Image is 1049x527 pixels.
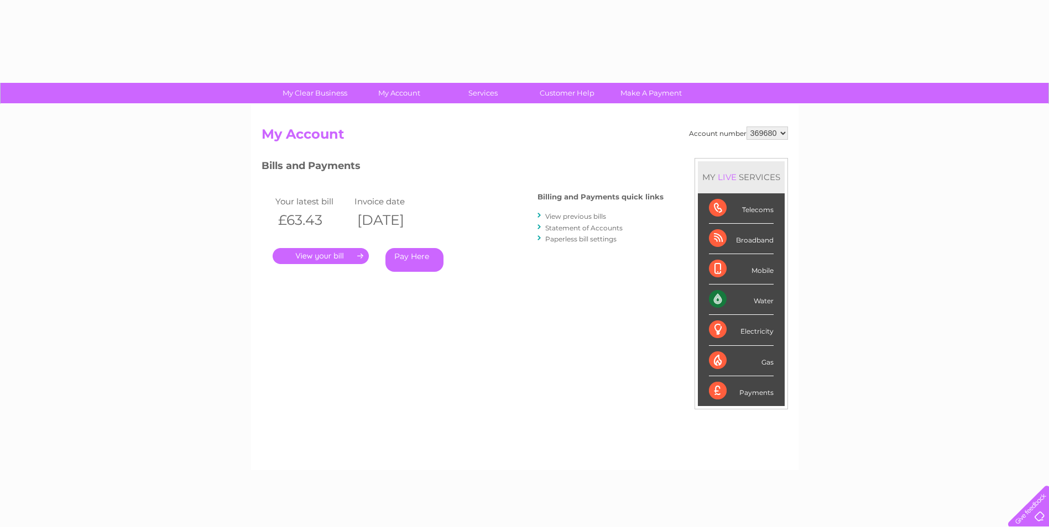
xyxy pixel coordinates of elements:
[262,158,664,177] h3: Bills and Payments
[709,346,774,376] div: Gas
[709,315,774,345] div: Electricity
[273,209,352,231] th: £63.43
[353,83,445,103] a: My Account
[273,248,369,264] a: .
[709,224,774,254] div: Broadband
[709,193,774,224] div: Telecoms
[709,254,774,284] div: Mobile
[269,83,361,103] a: My Clear Business
[437,83,529,103] a: Services
[537,193,664,201] h4: Billing and Payments quick links
[716,172,739,182] div: LIVE
[521,83,613,103] a: Customer Help
[689,127,788,140] div: Account number
[262,127,788,147] h2: My Account
[709,284,774,315] div: Water
[698,161,785,193] div: MY SERVICES
[385,248,443,272] a: Pay Here
[545,235,617,243] a: Paperless bill settings
[545,212,606,220] a: View previous bills
[606,83,697,103] a: Make A Payment
[273,194,352,209] td: Your latest bill
[709,376,774,406] div: Payments
[352,209,431,231] th: [DATE]
[352,194,431,209] td: Invoice date
[545,224,623,232] a: Statement of Accounts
